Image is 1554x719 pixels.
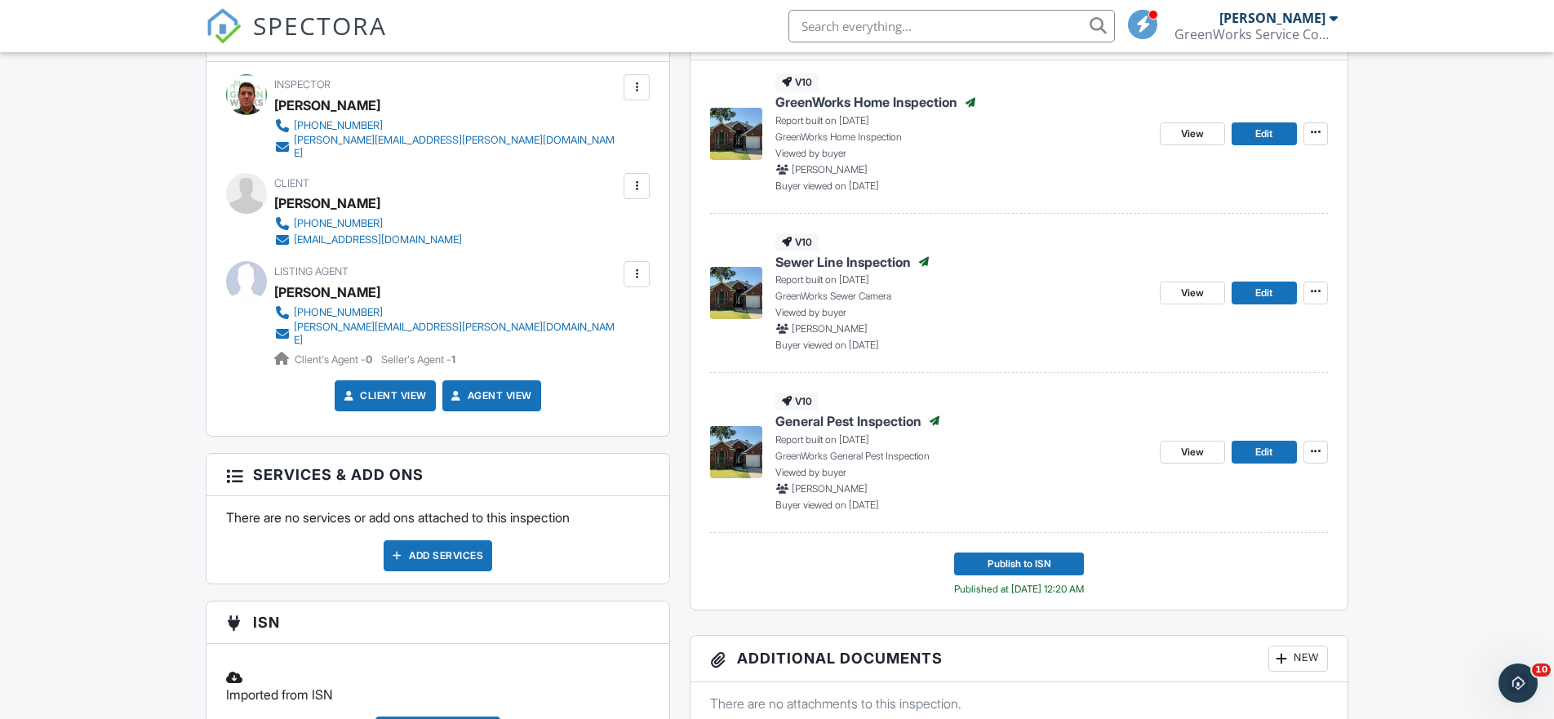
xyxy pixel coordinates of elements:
div: GreenWorks Service Company [1174,26,1338,42]
div: [PERSON_NAME] [274,93,380,118]
strong: 0 [366,353,372,366]
span: Inspector [274,78,331,91]
a: [PERSON_NAME][EMAIL_ADDRESS][PERSON_NAME][DOMAIN_NAME] [274,134,619,160]
p: There are no attachments to this inspection. [710,695,1328,712]
span: SPECTORA [253,8,387,42]
div: [PERSON_NAME] [1219,10,1325,26]
div: [PERSON_NAME] [274,280,380,304]
div: There are no services or add ons attached to this inspection [206,496,669,583]
div: Add Services [384,540,492,571]
div: [PERSON_NAME][EMAIL_ADDRESS][PERSON_NAME][DOMAIN_NAME] [294,321,619,347]
strong: 1 [451,353,455,366]
a: [PHONE_NUMBER] [274,304,619,321]
a: [PHONE_NUMBER] [274,118,619,134]
iframe: Intercom live chat [1498,664,1538,703]
div: [EMAIL_ADDRESS][DOMAIN_NAME] [294,233,462,246]
div: [PERSON_NAME] [274,191,380,215]
input: Search everything... [788,10,1115,42]
a: Agent View [448,388,532,404]
h3: Services & Add ons [206,454,669,496]
div: [PERSON_NAME][EMAIL_ADDRESS][PERSON_NAME][DOMAIN_NAME] [294,134,619,160]
span: Listing Agent [274,265,349,277]
div: New [1268,646,1328,672]
div: [PHONE_NUMBER] [294,119,383,132]
h3: ISN [206,601,669,644]
a: [PERSON_NAME][EMAIL_ADDRESS][PERSON_NAME][DOMAIN_NAME] [274,321,619,347]
h3: Additional Documents [690,636,1348,682]
span: 10 [1532,664,1551,677]
span: Client [274,177,309,189]
a: [PHONE_NUMBER] [274,215,462,232]
a: Client View [340,388,427,404]
a: [EMAIL_ADDRESS][DOMAIN_NAME] [274,232,462,248]
div: Imported from ISN [216,656,659,717]
div: [PHONE_NUMBER] [294,306,383,319]
a: SPECTORA [206,22,387,56]
span: Seller's Agent - [381,353,455,366]
div: [PHONE_NUMBER] [294,217,383,230]
span: Client's Agent - [295,353,375,366]
img: The Best Home Inspection Software - Spectora [206,8,242,44]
